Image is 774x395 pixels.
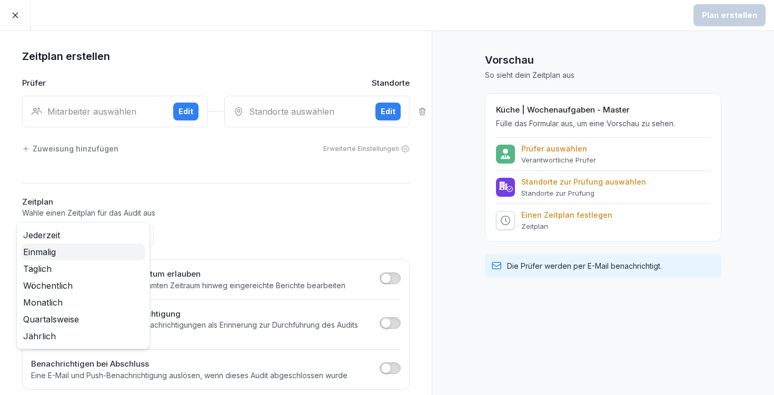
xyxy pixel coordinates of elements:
[702,9,757,21] div: Plan erstellen
[23,262,52,275] span: Täglich
[23,246,56,258] span: Einmalig
[23,313,79,326] span: Quartalsweise
[381,106,395,117] div: Edit
[23,296,63,309] span: Monatlich
[23,330,56,342] span: Jährlich
[23,229,60,241] span: Jederzeit
[178,106,193,117] div: Edit
[23,279,73,292] span: Wöchentlich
